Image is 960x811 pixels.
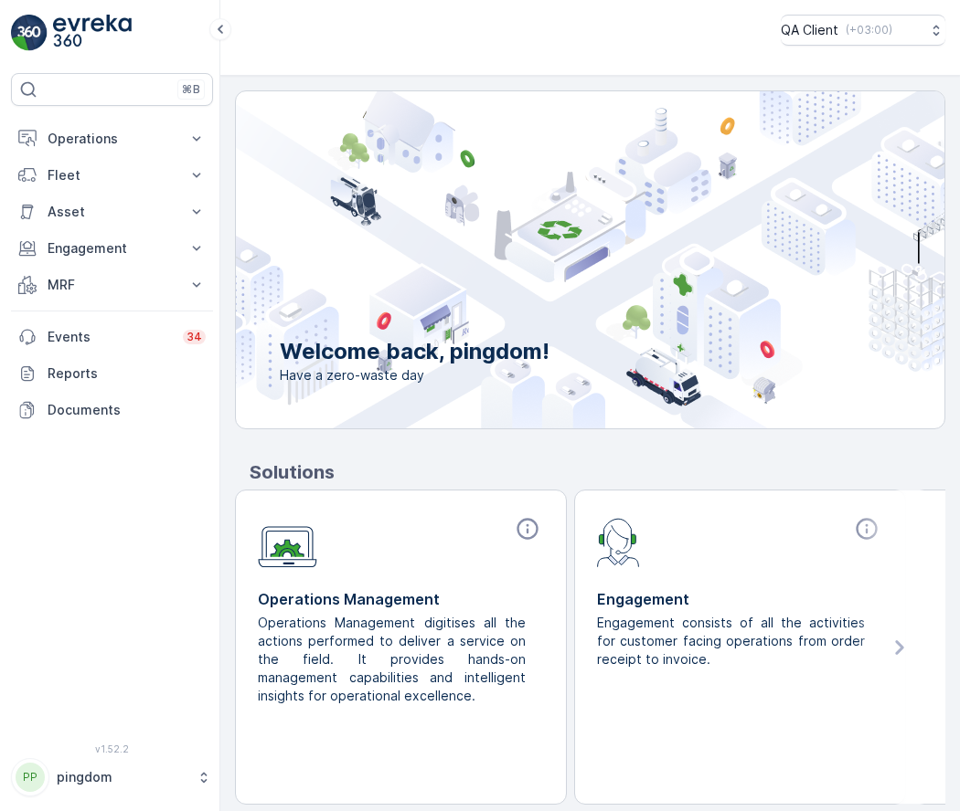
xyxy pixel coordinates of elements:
img: module-icon [258,516,317,568]
p: Reports [48,364,206,383]
a: Reports [11,355,213,392]
p: Engagement consists of all the activities for customer facing operations from order receipt to in... [597,614,869,669]
p: Asset [48,203,176,221]
button: QA Client(+03:00) [781,15,945,46]
button: Operations [11,121,213,157]
p: ⌘B [182,82,200,97]
p: QA Client [781,21,838,39]
button: PPpingdom [11,758,213,796]
p: Operations [48,130,176,148]
a: Documents [11,392,213,428]
img: logo [11,15,48,51]
p: Events [48,328,172,346]
img: logo_light-DOdMpM7g.png [53,15,132,51]
p: Welcome back, pingdom! [280,337,549,366]
p: Engagement [48,239,176,258]
div: PP [16,763,45,792]
span: Have a zero-waste day [280,366,549,384]
p: Documents [48,401,206,419]
p: 34 [187,330,202,344]
button: MRF [11,267,213,303]
p: Solutions [250,458,945,486]
a: Events34 [11,319,213,355]
p: pingdom [57,768,187,786]
button: Fleet [11,157,213,194]
img: city illustration [154,91,944,428]
p: ( +03:00 ) [846,23,892,37]
p: Engagement [597,588,883,610]
p: Fleet [48,166,176,184]
p: MRF [48,276,176,294]
img: module-icon [597,516,640,567]
button: Engagement [11,230,213,267]
button: Asset [11,194,213,230]
p: Operations Management digitises all the actions performed to deliver a service on the field. It p... [258,614,529,705]
p: Operations Management [258,588,544,610]
span: v 1.52.2 [11,743,213,754]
